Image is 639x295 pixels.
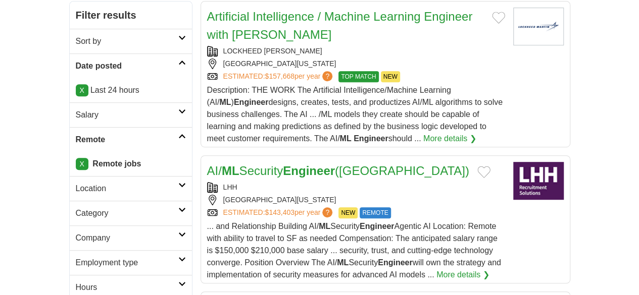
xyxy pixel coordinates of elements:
[338,71,378,82] span: TOP MATCH
[70,29,192,53] a: Sort by
[70,102,192,127] a: Salary
[76,109,178,121] h2: Salary
[207,86,503,143] span: Description: THE WORK The Artificial Intelligence/Machine Learning (AI/ ) designs, creates, tests...
[207,222,501,279] span: ... and Relationship Building AI/ Security Agentic AI Location: Remote with ability to travel to ...
[338,207,358,218] span: NEW
[207,10,473,41] a: Artificial Intelligence / Machine Learning Engineer with [PERSON_NAME]
[492,12,505,24] button: Add to favorite jobs
[70,225,192,250] a: Company
[76,183,178,195] h2: Location
[423,133,476,145] a: More details ❯
[76,207,178,219] h2: Category
[76,257,178,269] h2: Employment type
[265,72,294,80] span: $157,668
[513,8,564,45] img: Lockheed Martin logo
[76,84,186,96] p: Last 24 hours
[223,207,335,218] a: ESTIMATED:$143,403per year?
[76,35,178,47] h2: Sort by
[76,232,178,244] h2: Company
[207,164,469,178] a: AI/MLSecurityEngineer([GEOGRAPHIC_DATA])
[70,53,192,78] a: Date posted
[70,127,192,152] a: Remote
[70,250,192,275] a: Employment type
[381,71,400,82] span: NEW
[219,98,231,106] strong: ML
[223,71,335,82] a: ESTIMATED:$157,668per year?
[477,166,490,178] button: Add to favorite jobs
[76,158,88,170] a: X
[360,222,394,230] strong: Engineer
[354,134,388,143] strong: Engineer
[223,47,322,55] a: LOCKHEED [PERSON_NAME]
[283,164,335,178] strong: Engineer
[70,176,192,201] a: Location
[70,201,192,225] a: Category
[70,2,192,29] h2: Filter results
[265,208,294,216] span: $143,403
[222,164,239,178] strong: ML
[207,58,505,69] div: [GEOGRAPHIC_DATA][US_STATE]
[234,98,268,106] strong: Engineer
[337,258,349,267] strong: ML
[207,195,505,205] div: [GEOGRAPHIC_DATA][US_STATE]
[360,207,390,218] span: REMOTE
[76,84,88,96] a: X
[92,159,141,168] strong: Remote jobs
[76,60,178,72] h2: Date posted
[223,183,237,191] a: LHH
[339,134,351,143] strong: ML
[322,71,332,81] span: ?
[322,207,332,217] span: ?
[513,162,564,200] img: LHH logo
[76,281,178,293] h2: Hours
[436,269,489,281] a: More details ❯
[76,134,178,146] h2: Remote
[378,258,412,267] strong: Engineer
[319,222,330,230] strong: ML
